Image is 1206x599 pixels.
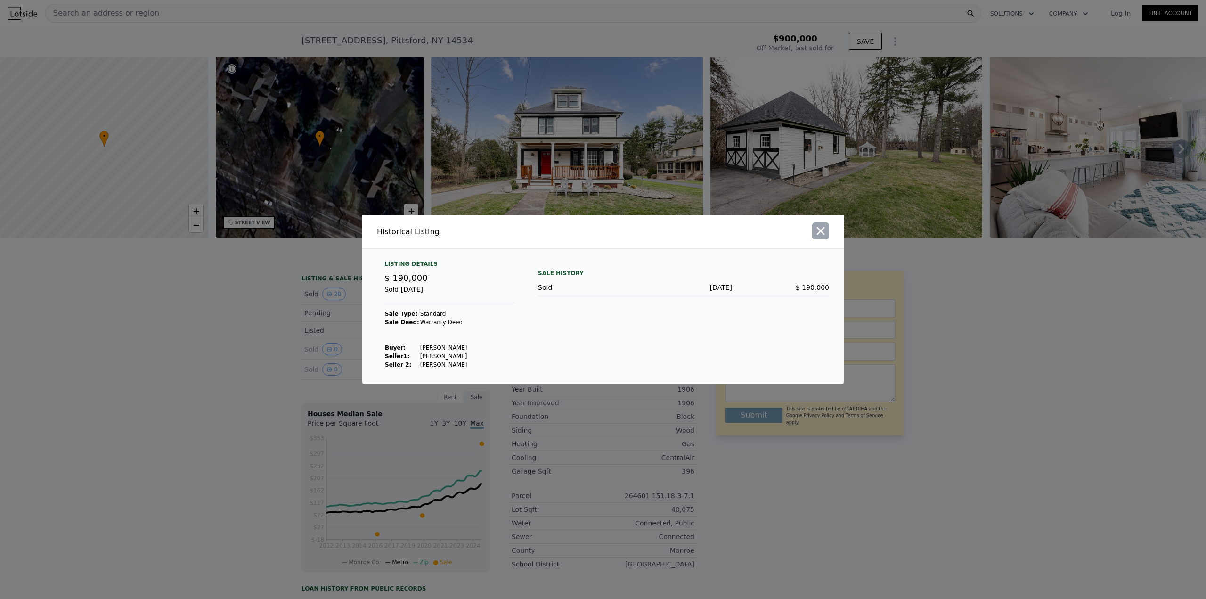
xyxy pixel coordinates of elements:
div: [DATE] [635,283,732,292]
span: $ 190,000 [796,284,829,291]
strong: Sale Type: [385,311,417,317]
td: [PERSON_NAME] [420,361,468,369]
td: [PERSON_NAME] [420,352,468,361]
strong: Buyer : [385,345,406,351]
strong: Seller 2: [385,361,411,368]
strong: Sale Deed: [385,319,419,326]
td: Warranty Deed [420,318,468,327]
td: Standard [420,310,468,318]
div: Sold [DATE] [384,285,515,302]
td: [PERSON_NAME] [420,344,468,352]
span: $ 190,000 [384,273,428,283]
div: Sold [538,283,635,292]
div: Sale History [538,268,829,279]
div: Listing Details [384,260,515,271]
div: Historical Listing [377,226,599,238]
strong: Seller 1 : [385,353,409,360]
